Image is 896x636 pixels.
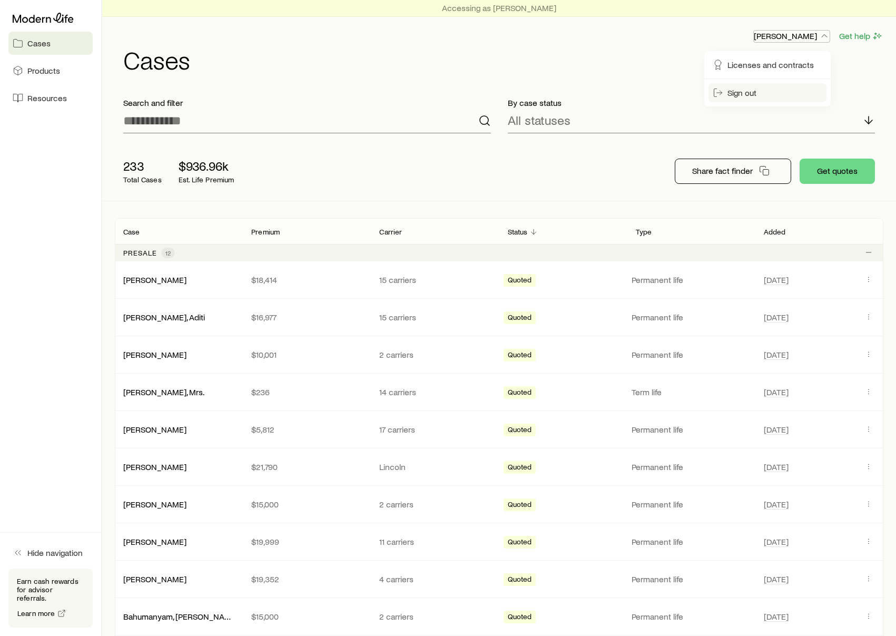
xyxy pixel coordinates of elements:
span: Learn more [17,610,55,617]
div: [PERSON_NAME] [123,574,186,585]
p: 15 carriers [379,275,490,285]
span: Quoted [508,425,532,436]
p: Total Cases [123,175,162,184]
p: By case status [508,97,875,108]
span: [DATE] [764,536,789,547]
span: [DATE] [764,462,789,472]
p: Permanent life [632,536,751,547]
span: Quoted [508,537,532,549]
a: [PERSON_NAME] [123,499,186,509]
span: Hide navigation [27,547,83,558]
p: Case [123,228,140,236]
a: Cases [8,32,93,55]
p: 14 carriers [379,387,490,397]
p: $16,977 [251,312,362,322]
p: 17 carriers [379,424,490,435]
p: $15,000 [251,499,362,510]
p: Search and filter [123,97,491,108]
a: Products [8,59,93,82]
p: 2 carriers [379,611,490,622]
button: Share fact finder [675,159,791,184]
p: Share fact finder [692,165,753,176]
span: Resources [27,93,67,103]
div: [PERSON_NAME] [123,536,186,547]
span: [DATE] [764,349,789,360]
p: Permanent life [632,275,751,285]
span: Licenses and contracts [727,60,814,70]
p: Carrier [379,228,402,236]
div: [PERSON_NAME], Mrs. [123,387,204,398]
p: 4 carriers [379,574,490,584]
div: [PERSON_NAME], Aditi [123,312,205,323]
p: Premium [251,228,280,236]
span: 12 [165,249,171,257]
p: 2 carriers [379,349,490,360]
span: Products [27,65,60,76]
span: Quoted [508,350,532,361]
a: [PERSON_NAME] [123,462,186,472]
div: Bahumanyam, [PERSON_NAME] [123,611,234,622]
div: [PERSON_NAME] [123,499,186,510]
a: [PERSON_NAME], Aditi [123,312,205,322]
p: Earn cash rewards for advisor referrals. [17,577,84,602]
p: [PERSON_NAME] [754,31,830,41]
span: Cases [27,38,51,48]
a: [PERSON_NAME] [123,424,186,434]
span: Quoted [508,276,532,287]
p: $19,352 [251,574,362,584]
button: Get help [839,30,883,42]
p: Lincoln [379,462,490,472]
div: [PERSON_NAME] [123,462,186,473]
a: Licenses and contracts [708,55,826,74]
p: $5,812 [251,424,362,435]
div: Earn cash rewards for advisor referrals.Learn more [8,569,93,628]
span: Sign out [727,87,756,98]
p: All statuses [508,113,570,128]
button: Get quotes [800,159,875,184]
span: [DATE] [764,424,789,435]
p: Permanent life [632,349,751,360]
p: Permanent life [632,574,751,584]
p: Permanent life [632,462,751,472]
p: $21,790 [251,462,362,472]
p: Presale [123,249,157,257]
p: 233 [123,159,162,173]
p: $18,414 [251,275,362,285]
a: Resources [8,86,93,110]
span: [DATE] [764,312,789,322]
p: Term life [632,387,751,397]
p: 15 carriers [379,312,490,322]
button: Sign out [708,83,826,102]
span: Quoted [508,612,532,623]
p: 11 carriers [379,536,490,547]
span: [DATE] [764,275,789,285]
span: Quoted [508,575,532,586]
p: $236 [251,387,362,397]
p: Added [764,228,786,236]
p: $19,999 [251,536,362,547]
button: Hide navigation [8,541,93,564]
span: [DATE] [764,611,789,622]
span: [DATE] [764,574,789,584]
a: [PERSON_NAME], Mrs. [123,387,204,397]
a: [PERSON_NAME] [123,349,186,359]
div: [PERSON_NAME] [123,275,186,286]
p: 2 carriers [379,499,490,510]
p: Permanent life [632,312,751,322]
span: Quoted [508,313,532,324]
a: Bahumanyam, [PERSON_NAME] [123,611,239,621]
span: [DATE] [764,387,789,397]
span: Quoted [508,463,532,474]
button: [PERSON_NAME] [753,30,830,43]
p: Type [636,228,652,236]
a: [PERSON_NAME] [123,275,186,285]
p: Permanent life [632,611,751,622]
p: Status [508,228,528,236]
div: [PERSON_NAME] [123,424,186,435]
p: Permanent life [632,499,751,510]
a: [PERSON_NAME] [123,536,186,546]
p: Est. Life Premium [179,175,234,184]
a: [PERSON_NAME] [123,574,186,584]
span: Quoted [508,388,532,399]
